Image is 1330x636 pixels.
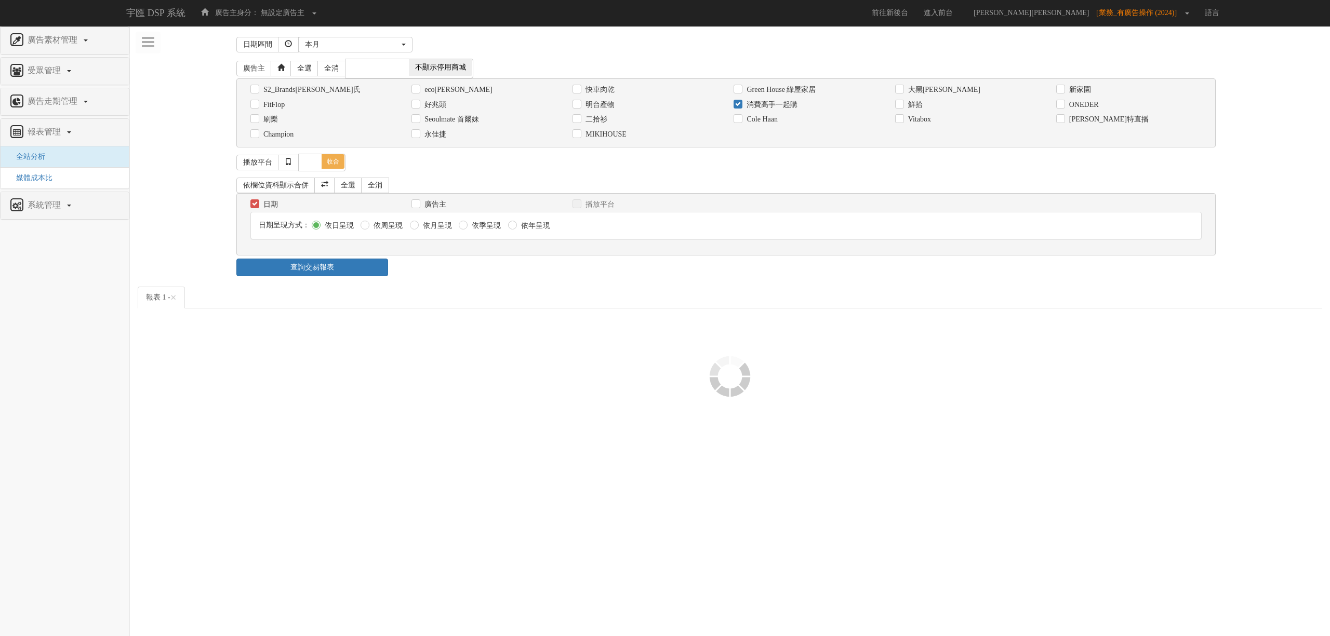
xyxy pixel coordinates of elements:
[583,85,615,95] label: 快車肉乾
[261,100,285,110] label: FitFlop
[8,153,45,160] a: 全站分析
[138,287,185,308] a: 報表 1 -
[906,85,980,95] label: 大黑[PERSON_NAME]
[744,114,777,125] label: Cole Haan
[422,100,446,110] label: 好兆頭
[409,59,472,76] span: 不顯示停用商城
[1067,100,1099,110] label: ONEDER
[261,114,278,125] label: 刷樂
[25,66,66,75] span: 受眾管理
[1067,85,1091,95] label: 新家園
[518,221,550,231] label: 依年呈現
[1067,114,1149,125] label: [PERSON_NAME]特直播
[906,100,923,110] label: 鮮拾
[305,39,400,50] div: 本月
[8,63,121,79] a: 受眾管理
[261,199,278,210] label: 日期
[215,9,259,17] span: 廣告主身分：
[371,221,403,231] label: 依周呈現
[422,114,479,125] label: Seoulmate 首爾妹
[8,32,121,49] a: 廣告素材管理
[583,199,615,210] label: 播放平台
[261,129,294,140] label: Champion
[906,114,931,125] label: Vitabox
[259,221,310,229] span: 日期呈現方式：
[236,259,388,276] a: 查詢交易報表
[290,61,318,76] a: 全選
[8,174,52,182] a: 媒體成本比
[322,221,354,231] label: 依日呈現
[420,221,452,231] label: 依月呈現
[422,129,446,140] label: 永佳捷
[25,200,66,209] span: 系統管理
[744,85,816,95] label: Green House 綠屋家居
[25,97,83,105] span: 廣告走期管理
[322,154,344,169] span: 收合
[8,197,121,214] a: 系統管理
[8,124,121,141] a: 報表管理
[25,35,83,44] span: 廣告素材管理
[469,221,501,231] label: 依季呈現
[583,129,627,140] label: MIKIHOUSE
[422,85,493,95] label: eco[PERSON_NAME]
[261,85,361,95] label: S2_Brands[PERSON_NAME]氏
[317,61,345,76] a: 全消
[298,37,413,52] button: 本月
[744,100,797,110] label: 消費高手一起購
[361,178,389,193] a: 全消
[709,356,751,397] img: loader.gif
[261,9,304,17] span: 無設定廣告主
[334,178,362,193] a: 全選
[583,100,615,110] label: 明台產物
[1096,9,1182,17] span: [業務_有廣告操作 (2024)]
[25,127,66,136] span: 報表管理
[8,93,121,110] a: 廣告走期管理
[422,199,446,210] label: 廣告主
[583,114,607,125] label: 二拾衫
[968,9,1094,17] span: [PERSON_NAME][PERSON_NAME]
[170,291,177,304] span: ×
[170,292,177,303] button: Close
